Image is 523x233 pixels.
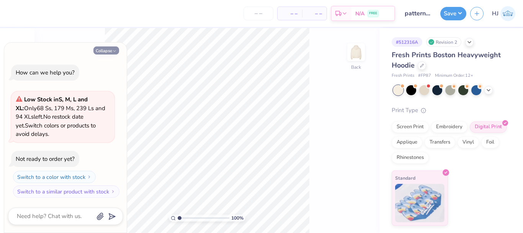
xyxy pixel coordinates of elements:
[399,6,436,21] input: Untitled Design
[392,73,414,79] span: Fresh Prints
[435,73,473,79] span: Minimum Order: 12 +
[369,11,377,16] span: FREE
[111,189,115,194] img: Switch to a similar product with stock
[348,45,364,60] img: Back
[392,50,501,70] span: Fresh Prints Boston Heavyweight Hoodie
[500,6,515,21] img: Hughe Josh Cabanete
[418,73,431,79] span: # FP87
[492,6,515,21] a: HJ
[395,184,445,222] img: Standard
[492,9,498,18] span: HJ
[392,121,429,133] div: Screen Print
[392,137,422,148] div: Applique
[16,113,83,129] span: No restock date yet.
[458,137,479,148] div: Vinyl
[16,96,88,112] strong: Low Stock in S, M, L and XL :
[13,171,96,183] button: Switch to a color with stock
[431,121,467,133] div: Embroidery
[13,185,119,198] button: Switch to a similar product with stock
[392,106,508,115] div: Print Type
[470,121,507,133] div: Digital Print
[87,175,92,179] img: Switch to a color with stock
[395,174,415,182] span: Standard
[351,64,361,71] div: Back
[481,137,499,148] div: Foil
[93,46,119,55] button: Collapse
[16,155,75,163] div: Not ready to order yet?
[231,215,244,221] span: 100 %
[392,37,422,47] div: # 512316A
[440,7,466,20] button: Save
[355,10,364,18] span: N/A
[244,7,273,20] input: – –
[16,96,105,138] span: Only 68 Ss, 179 Ms, 239 Ls and 94 XLs left. Switch colors or products to avoid delays.
[16,69,75,76] div: How can we help you?
[307,10,322,18] span: – –
[282,10,297,18] span: – –
[392,152,429,164] div: Rhinestones
[425,137,455,148] div: Transfers
[426,37,461,47] div: Revision 2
